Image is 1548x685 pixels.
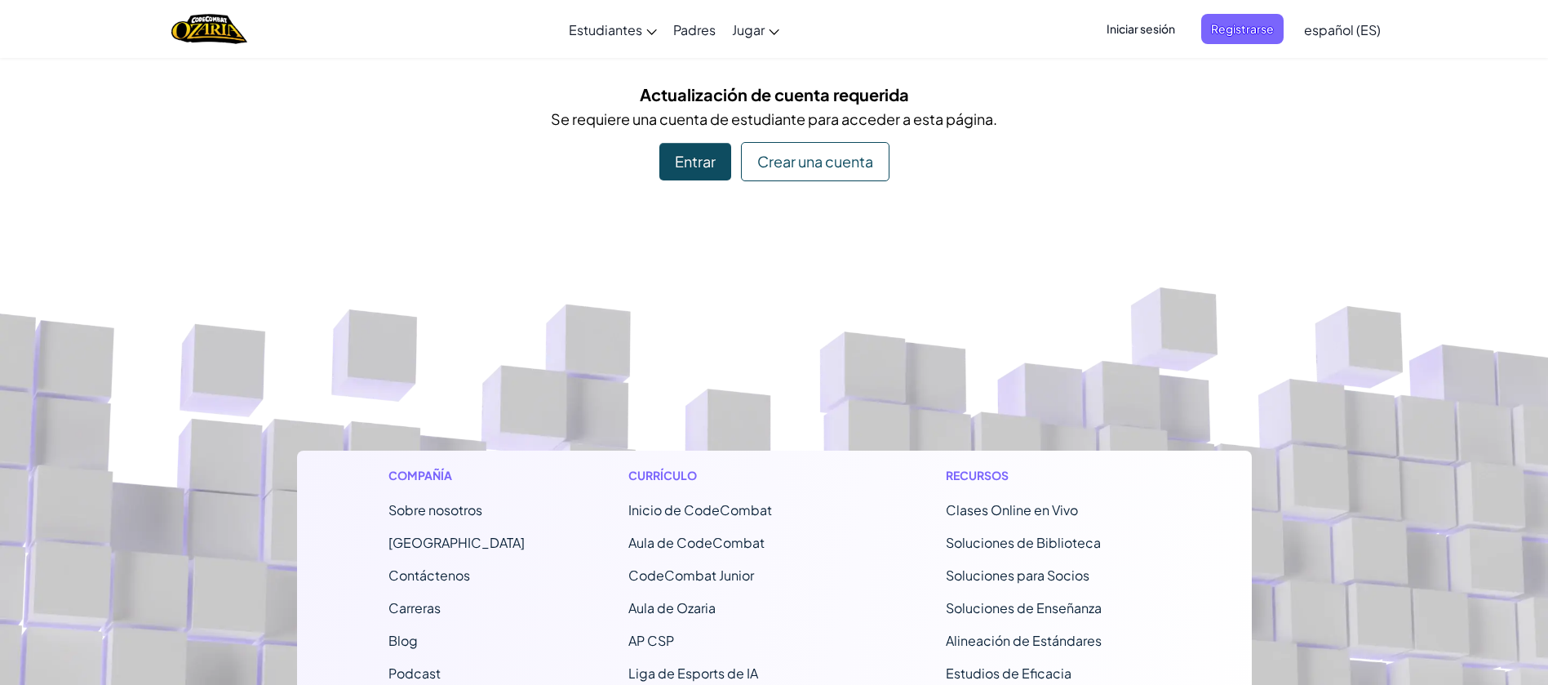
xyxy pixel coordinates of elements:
[1304,21,1381,38] span: español (ES)
[171,12,247,46] img: Home
[1201,14,1284,44] button: Registrarse
[732,21,765,38] span: Jugar
[665,7,724,51] a: Padres
[946,599,1102,616] a: Soluciones de Enseñanza
[388,599,441,616] a: Carreras
[171,12,247,46] a: Ozaria by CodeCombat logo
[628,567,754,584] a: CodeCombat Junior
[946,501,1078,518] a: Clases Online en Vivo
[1296,7,1389,51] a: español (ES)
[388,534,525,551] a: [GEOGRAPHIC_DATA]
[628,599,716,616] a: Aula de Ozaria
[388,567,470,584] span: Contáctenos
[724,7,787,51] a: Jugar
[388,467,525,484] h1: Compañía
[946,632,1102,649] a: Alineación de Estándares
[309,82,1240,107] h5: Actualización de cuenta requerida
[388,501,482,518] a: Sobre nosotros
[628,467,843,484] h1: Currículo
[1097,14,1185,44] button: Iniciar sesión
[946,567,1089,584] a: Soluciones para Socios
[628,665,758,682] a: Liga de Esports de IA
[946,534,1101,551] a: Soluciones de Biblioteca
[561,7,665,51] a: Estudiantes
[741,142,889,181] div: Crear una cuenta
[659,143,731,180] div: Entrar
[946,665,1071,682] a: Estudios de Eficacia
[628,534,765,551] a: Aula de CodeCombat
[946,467,1160,484] h1: Recursos
[569,21,642,38] span: Estudiantes
[388,665,441,682] a: Podcast
[309,107,1240,131] p: Se requiere una cuenta de estudiante para acceder a esta página.
[628,501,772,518] span: Inicio de CodeCombat
[628,632,674,649] a: AP CSP
[388,632,418,649] a: Blog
